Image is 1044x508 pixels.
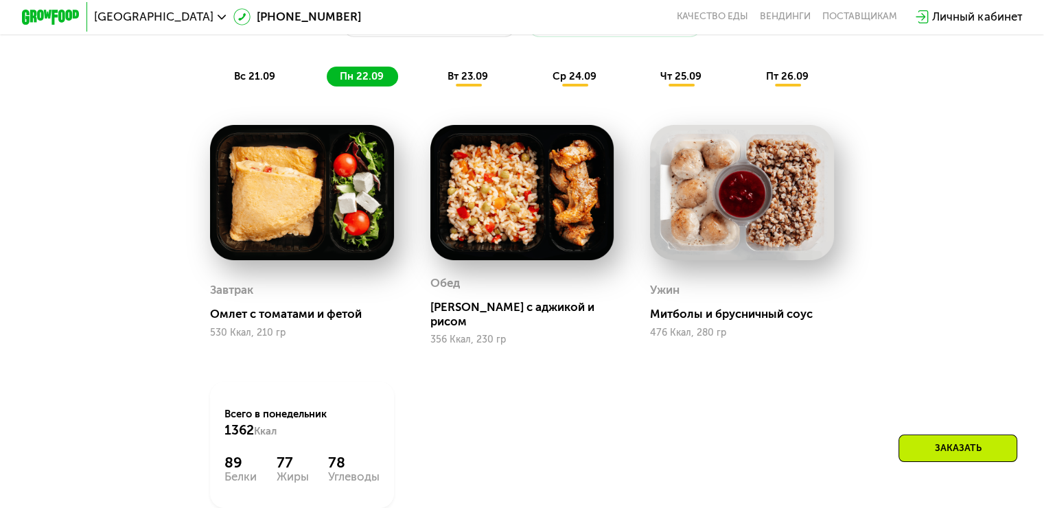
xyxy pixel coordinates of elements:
div: 78 [328,454,380,471]
span: пн 22.09 [340,70,384,82]
div: Белки [224,471,257,483]
div: поставщикам [822,11,897,23]
span: Ккал [254,425,277,437]
div: 77 [277,454,309,471]
div: 530 Ккал, 210 гр [210,327,394,338]
span: ср 24.09 [553,70,596,82]
div: 356 Ккал, 230 гр [430,334,614,345]
div: Заказать [898,435,1017,462]
div: Завтрак [210,279,253,301]
a: Вендинги [760,11,811,23]
div: Ужин [650,279,680,301]
div: Обед [430,273,460,295]
span: 1362 [224,422,254,438]
a: [PHONE_NUMBER] [233,8,361,25]
div: Жиры [277,471,309,483]
a: Качество еды [677,11,748,23]
div: Омлет с томатами и фетой [210,307,405,321]
span: пт 26.09 [766,70,809,82]
div: Митболы и брусничный соус [650,307,845,321]
div: 89 [224,454,257,471]
div: 476 Ккал, 280 гр [650,327,834,338]
span: вт 23.09 [448,70,488,82]
div: Личный кабинет [932,8,1022,25]
span: чт 25.09 [660,70,701,82]
div: Углеводы [328,471,380,483]
div: Всего в понедельник [224,407,379,439]
div: [PERSON_NAME] с аджикой и рисом [430,300,625,329]
span: [GEOGRAPHIC_DATA] [94,11,213,23]
span: вс 21.09 [234,70,275,82]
